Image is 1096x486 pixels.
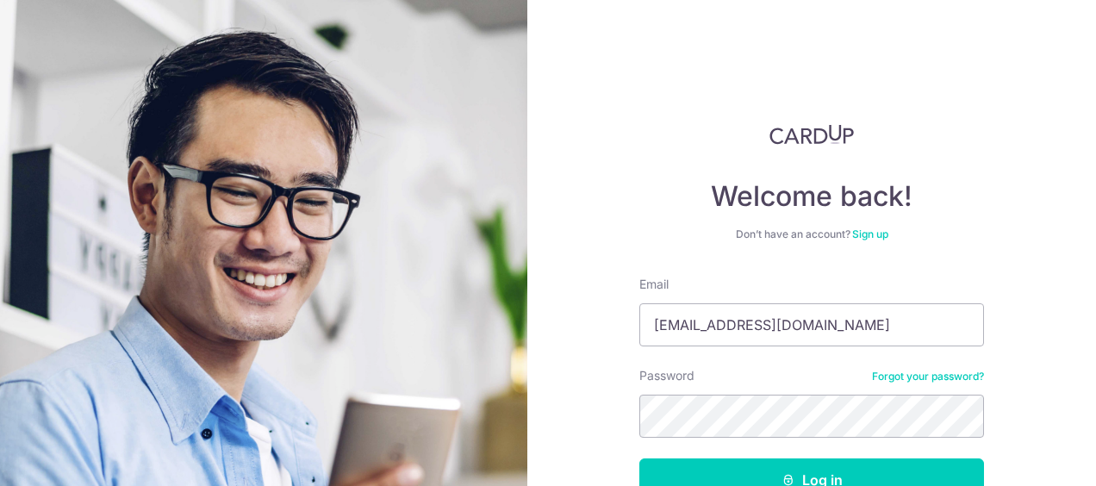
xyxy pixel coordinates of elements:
[639,179,984,214] h4: Welcome back!
[639,303,984,346] input: Enter your Email
[639,227,984,241] div: Don’t have an account?
[852,227,888,240] a: Sign up
[639,276,669,293] label: Email
[872,370,984,383] a: Forgot your password?
[639,367,694,384] label: Password
[769,124,854,145] img: CardUp Logo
